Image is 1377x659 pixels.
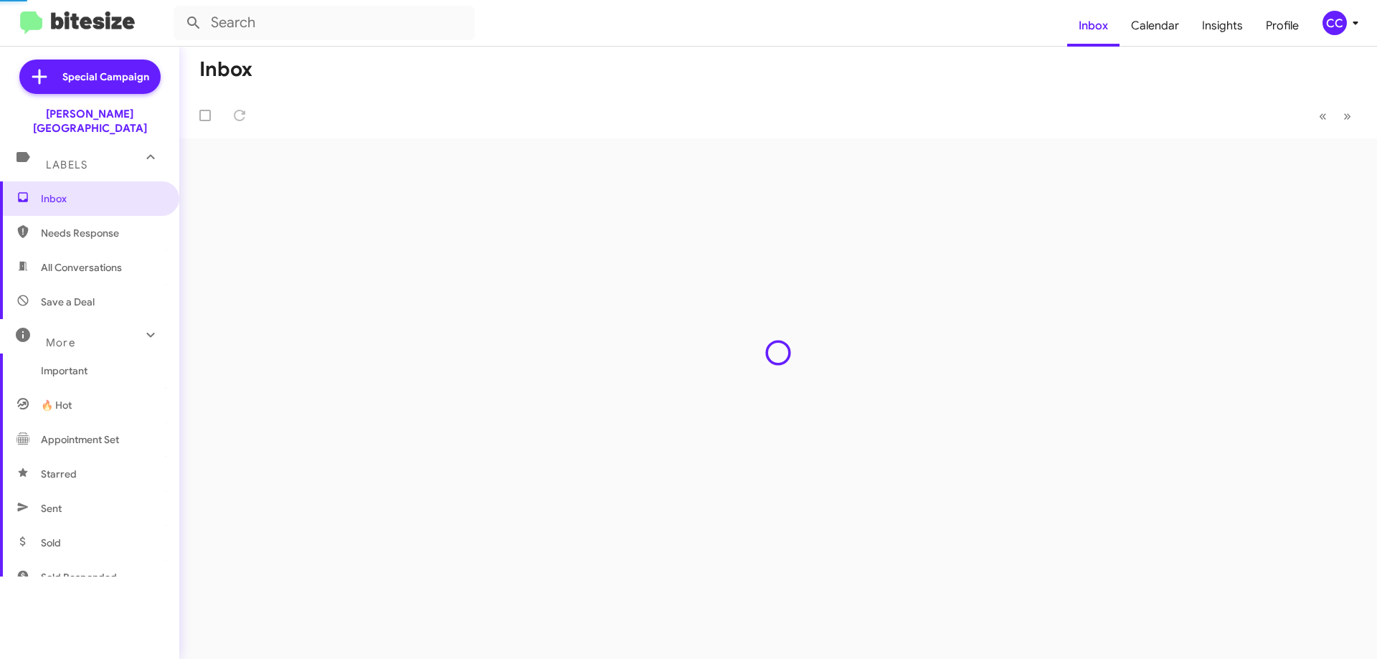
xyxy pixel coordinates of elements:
input: Search [174,6,475,40]
span: Needs Response [41,226,163,240]
button: CC [1310,11,1361,35]
span: All Conversations [41,260,122,275]
span: Save a Deal [41,295,95,309]
a: Profile [1254,5,1310,47]
div: CC [1322,11,1347,35]
span: » [1343,107,1351,125]
span: Appointment Set [41,432,119,447]
span: Sent [41,501,62,516]
a: Insights [1191,5,1254,47]
span: Sold [41,536,61,550]
span: Starred [41,467,77,481]
span: 🔥 Hot [41,398,72,412]
span: Labels [46,158,87,171]
button: Previous [1310,101,1335,131]
h1: Inbox [199,58,252,81]
span: More [46,336,75,349]
a: Inbox [1067,5,1120,47]
span: Inbox [41,191,163,206]
span: « [1319,107,1327,125]
span: Sold Responded [41,570,117,584]
span: Important [41,364,163,378]
span: Special Campaign [62,70,149,84]
button: Next [1335,101,1360,131]
a: Special Campaign [19,60,161,94]
nav: Page navigation example [1311,101,1360,131]
a: Calendar [1120,5,1191,47]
